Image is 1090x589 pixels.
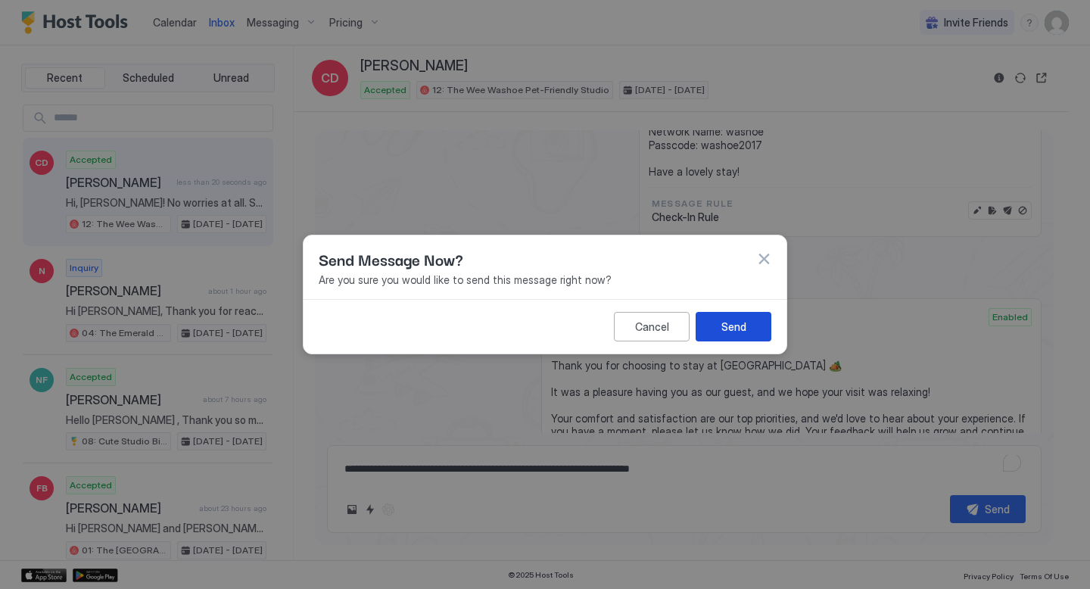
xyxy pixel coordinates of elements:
button: Send [696,312,771,341]
span: Send Message Now? [319,248,463,270]
div: Cancel [635,319,669,335]
button: Cancel [614,312,690,341]
div: Send [721,319,746,335]
span: Are you sure you would like to send this message right now? [319,273,771,287]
